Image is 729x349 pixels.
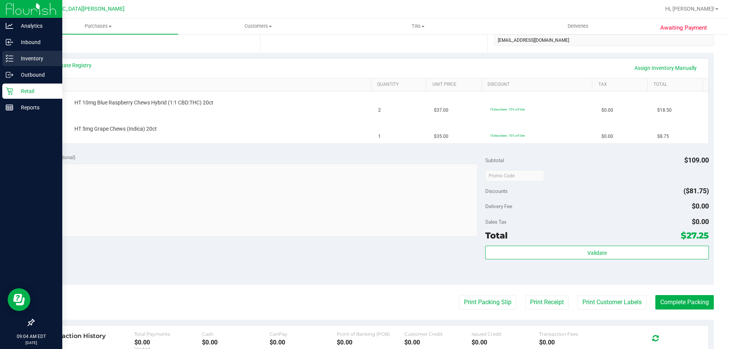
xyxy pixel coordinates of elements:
inline-svg: Reports [6,104,13,111]
p: Outbound [13,70,59,79]
span: $0.00 [692,218,709,226]
span: 75chocchew: 75% off line [490,107,525,111]
span: Sales Tax [485,219,507,225]
span: 1 [378,133,381,140]
input: Promo Code [485,170,544,182]
span: Delivery Fee [485,203,512,209]
p: Retail [13,87,59,96]
span: Discounts [485,184,508,198]
div: $0.00 [337,339,404,346]
span: $8.75 [657,133,669,140]
a: Discount [488,82,589,88]
div: Total Payments [134,331,202,337]
div: Transaction Fees [539,331,607,337]
a: View State Registry [46,62,92,69]
a: Quantity [377,82,423,88]
span: Validate [587,250,607,256]
span: $0.00 [601,133,613,140]
span: 2 [378,107,381,114]
inline-svg: Inbound [6,38,13,46]
span: Hi, [PERSON_NAME]! [665,6,715,12]
p: Inbound [13,38,59,47]
span: $0.00 [692,202,709,210]
a: Tills [338,18,498,34]
span: $0.00 [601,107,613,114]
a: Tax [598,82,645,88]
span: Customers [178,23,338,30]
div: $0.00 [270,339,337,346]
inline-svg: Analytics [6,22,13,30]
span: 75chocchew: 75% off line [490,134,525,137]
div: CanPay [270,331,337,337]
div: Customer Credit [404,331,472,337]
a: Assign Inventory Manually [630,62,702,74]
span: $27.25 [681,230,709,241]
span: HT 10mg Blue Raspberry Chews Hybrid (1:1 CBD:THC) 20ct [74,99,213,106]
p: [DATE] [3,340,59,346]
p: 09:04 AM EDT [3,333,59,340]
div: $0.00 [404,339,472,346]
span: HT 5mg Grape Chews (Indica) 20ct [74,125,157,133]
button: Validate [485,246,708,259]
a: Purchases [18,18,178,34]
a: SKU [45,82,368,88]
span: Purchases [18,23,178,30]
a: Deliveries [498,18,658,34]
button: Print Receipt [525,295,569,310]
div: $0.00 [202,339,270,346]
div: $0.00 [134,339,202,346]
a: Total [653,82,700,88]
inline-svg: Outbound [6,71,13,79]
button: Print Customer Labels [578,295,647,310]
span: Total [485,230,508,241]
span: $18.50 [657,107,672,114]
span: Tills [338,23,497,30]
button: Print Packing Slip [459,295,516,310]
div: Issued Credit [472,331,539,337]
span: Deliveries [557,23,599,30]
span: $37.00 [434,107,448,114]
div: $0.00 [539,339,607,346]
div: Point of Banking (POB) [337,331,404,337]
span: ($81.75) [683,187,709,195]
span: [GEOGRAPHIC_DATA][PERSON_NAME] [31,6,125,12]
a: Customers [178,18,338,34]
p: Analytics [13,21,59,30]
a: Unit Price [432,82,479,88]
span: $109.00 [684,156,709,164]
button: Complete Packing [655,295,714,310]
span: $35.00 [434,133,448,140]
inline-svg: Inventory [6,55,13,62]
div: $0.00 [472,339,539,346]
inline-svg: Retail [6,87,13,95]
span: Subtotal [485,157,504,163]
div: Cash [202,331,270,337]
p: Reports [13,103,59,112]
iframe: Resource center [8,288,30,311]
span: Awaiting Payment [660,24,707,32]
p: Inventory [13,54,59,63]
